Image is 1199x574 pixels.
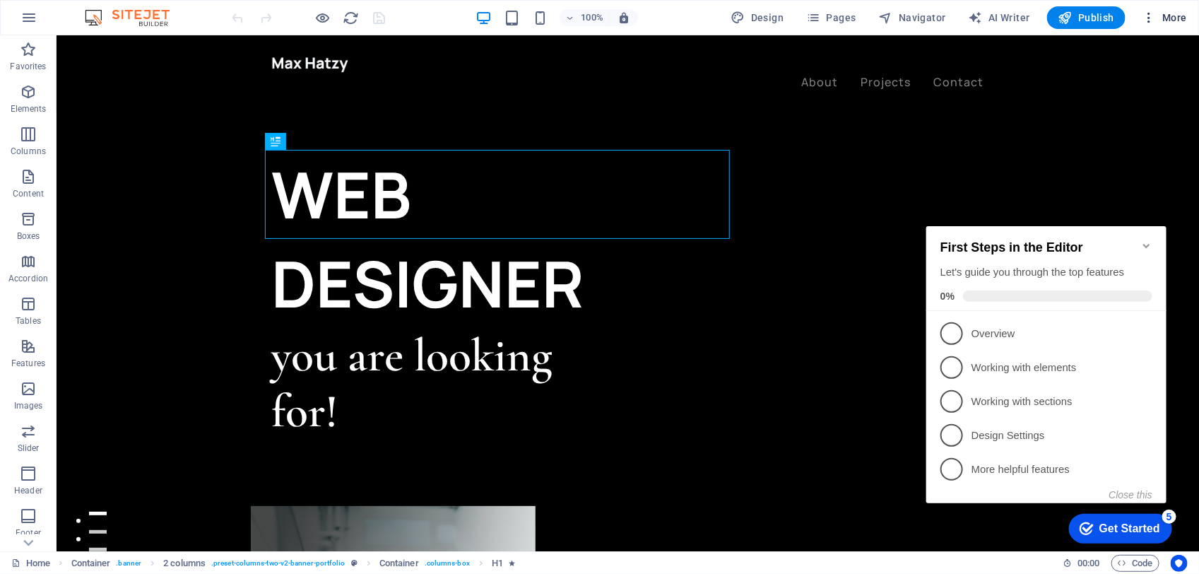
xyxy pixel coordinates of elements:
[581,9,603,26] h6: 100%
[1077,555,1099,572] span: 00 00
[148,307,252,337] div: Get Started 5 items remaining, 0% complete
[17,230,40,242] p: Boxes
[20,34,232,49] h2: First Steps in the Editor
[51,120,220,135] p: Overview
[1142,11,1187,25] span: More
[726,6,790,29] div: Design (Ctrl+Alt+Y)
[6,110,246,144] li: Overview
[1111,555,1159,572] button: Code
[806,11,856,25] span: Pages
[179,316,240,329] div: Get Started
[11,555,50,572] a: Click to cancel selection. Double-click to open Pages
[20,59,232,74] div: Let's guide you through the top features
[11,146,46,157] p: Columns
[10,61,46,72] p: Favorites
[14,400,43,411] p: Images
[1087,558,1089,568] span: :
[731,11,784,25] span: Design
[492,555,503,572] span: Click to select. Double-click to edit
[509,559,515,567] i: Element contains an animation
[242,303,256,317] div: 5
[18,443,40,454] p: Slider
[1058,11,1114,25] span: Publish
[13,188,44,199] p: Content
[116,555,141,572] span: . banner
[33,512,50,516] button: 3
[969,11,1030,25] span: AI Writer
[343,9,360,26] button: reload
[1171,555,1188,572] button: Usercentrics
[20,84,42,95] span: 0%
[71,555,111,572] span: Click to select. Double-click to edit
[801,6,861,29] button: Pages
[1137,6,1193,29] button: More
[351,559,358,567] i: This element is a customizable preset
[163,555,206,572] span: Click to select. Double-click to edit
[51,256,220,271] p: More helpful features
[71,555,516,572] nav: breadcrumb
[51,222,220,237] p: Design Settings
[51,188,220,203] p: Working with sections
[879,11,946,25] span: Navigator
[963,6,1036,29] button: AI Writer
[81,9,187,26] img: Editor Logo
[6,212,246,246] li: Design Settings
[873,6,952,29] button: Navigator
[1118,555,1153,572] span: Code
[618,11,630,24] i: On resize automatically adjust zoom level to fit chosen device.
[11,358,45,369] p: Features
[8,273,48,284] p: Accordion
[16,527,41,539] p: Footer
[51,154,220,169] p: Working with elements
[560,9,610,26] button: 100%
[33,476,50,480] button: 1
[189,283,232,294] button: Close this
[343,10,360,26] i: Reload page
[6,246,246,280] li: More helpful features
[6,178,246,212] li: Working with sections
[1063,555,1100,572] h6: Session time
[379,555,419,572] span: Click to select. Double-click to edit
[220,34,232,45] div: Minimize checklist
[16,315,41,327] p: Tables
[726,6,790,29] button: Design
[14,485,42,496] p: Header
[1047,6,1126,29] button: Publish
[425,555,470,572] span: . columns-box
[314,9,331,26] button: Click here to leave preview mode and continue editing
[11,103,47,115] p: Elements
[6,144,246,178] li: Working with elements
[33,495,50,498] button: 2
[211,555,345,572] span: . preset-columns-two-v2-banner-portfolio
